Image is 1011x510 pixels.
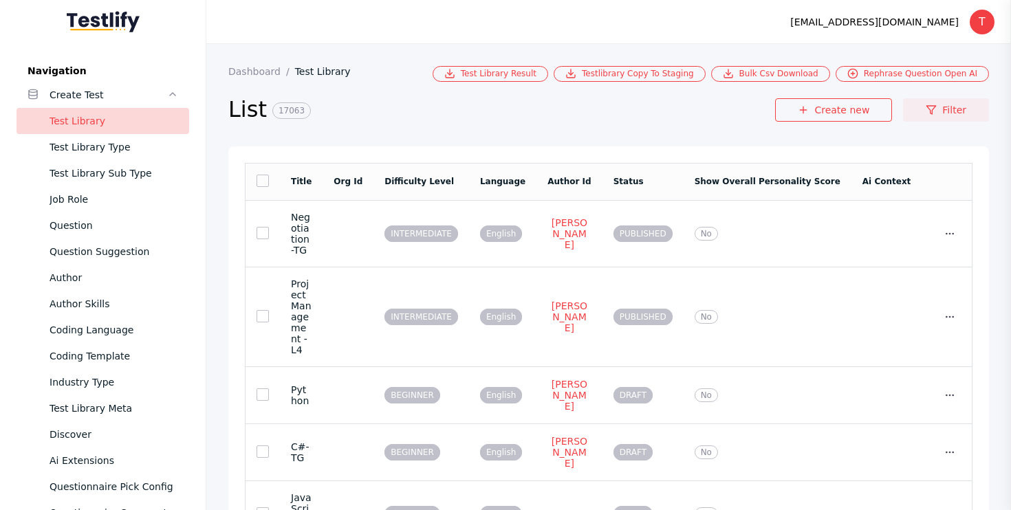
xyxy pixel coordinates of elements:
div: Industry Type [50,374,178,390]
span: No [695,445,718,459]
a: Industry Type [17,369,189,395]
a: Author [17,265,189,291]
span: English [480,225,522,242]
span: BEGINNER [384,444,440,461]
section: Project Management - L4 [291,278,312,355]
a: Testlibrary Copy To Staging [554,66,706,82]
a: Author Id [547,177,591,186]
a: Test Library Result [433,66,548,82]
a: Test Library Type [17,134,189,160]
a: Ai Context [862,177,911,186]
a: [PERSON_NAME] [547,217,591,251]
div: Job Role [50,191,178,208]
a: [PERSON_NAME] [547,300,591,334]
div: Question Suggestion [50,243,178,260]
span: DRAFT [613,387,653,403]
div: T [970,10,994,34]
a: Show Overall Personality Score [695,177,840,186]
a: Status [613,177,644,186]
a: Ai Extensions [17,447,189,474]
div: [EMAIL_ADDRESS][DOMAIN_NAME] [790,14,959,30]
section: Negotiation-TG [291,212,312,256]
a: Dashboard [228,66,295,77]
span: BEGINNER [384,387,440,403]
label: Navigation [17,65,189,76]
span: INTERMEDIATE [384,225,458,242]
div: Discover [50,426,178,443]
a: [PERSON_NAME] [547,378,591,412]
a: Question [17,212,189,239]
a: Job Role [17,186,189,212]
span: English [480,444,522,461]
span: No [695,310,718,324]
div: Test Library Type [50,139,178,155]
a: Org Id [334,177,362,186]
a: Coding Language [17,317,189,343]
a: Create new [775,98,892,122]
a: [PERSON_NAME] [547,435,591,469]
div: Test Library Sub Type [50,165,178,181]
a: Questionnaire Pick Config [17,474,189,500]
div: Author [50,269,178,286]
span: DRAFT [613,444,653,461]
span: No [695,388,718,402]
a: Test Library [295,66,362,77]
a: Question Suggestion [17,239,189,265]
a: Discover [17,421,189,447]
a: Filter [903,98,989,122]
span: 17063 [272,102,311,119]
a: Test Library [17,108,189,134]
a: Language [480,177,525,186]
div: Test Library Meta [50,400,178,417]
a: Author Skills [17,291,189,317]
span: English [480,387,522,403]
h2: List [228,96,775,124]
a: Test Library Meta [17,395,189,421]
a: Bulk Csv Download [711,66,830,82]
a: Difficulty Level [384,177,454,186]
img: Testlify - Backoffice [67,11,140,32]
div: Question [50,217,178,234]
span: PUBLISHED [613,309,673,325]
section: Python [291,384,312,406]
div: Author Skills [50,296,178,312]
a: Coding Template [17,343,189,369]
a: Title [291,177,312,186]
span: INTERMEDIATE [384,309,458,325]
div: Coding Language [50,322,178,338]
section: C#-TG [291,441,312,463]
a: Test Library Sub Type [17,160,189,186]
div: Ai Extensions [50,452,178,469]
a: Rephrase Question Open AI [836,66,989,82]
span: No [695,227,718,241]
div: Questionnaire Pick Config [50,478,178,495]
div: Create Test [50,87,167,103]
div: Test Library [50,113,178,129]
span: PUBLISHED [613,225,673,242]
span: English [480,309,522,325]
div: Coding Template [50,348,178,364]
